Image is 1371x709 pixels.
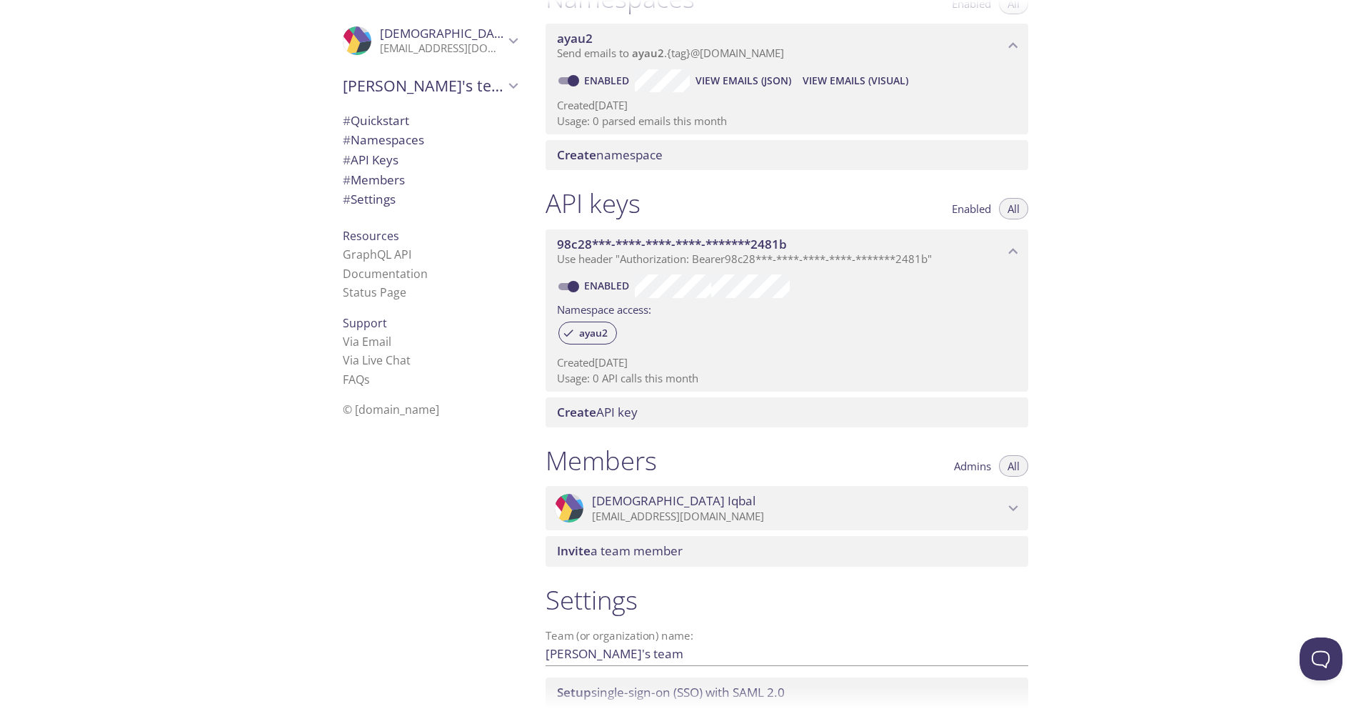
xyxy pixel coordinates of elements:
a: Via Live Chat [343,352,411,368]
div: API Keys [331,150,528,170]
div: Muhammad Iqbal [546,486,1028,530]
p: Usage: 0 parsed emails this month [557,114,1017,129]
span: [DEMOGRAPHIC_DATA] Iqbal [592,493,755,509]
div: Quickstart [331,111,528,131]
span: [PERSON_NAME]'s team [343,76,504,96]
span: Namespaces [343,132,424,148]
button: Admins [945,455,1000,477]
span: API key [557,404,638,420]
a: Status Page [343,284,406,300]
p: [EMAIL_ADDRESS][DOMAIN_NAME] [380,41,504,56]
span: View Emails (JSON) [695,72,791,89]
a: Documentation [343,266,428,282]
div: Namespaces [331,130,528,150]
span: ayau2 [632,46,664,60]
button: Enabled [943,198,1000,219]
span: ayau2 [571,327,616,339]
span: API Keys [343,152,398,168]
iframe: Help Scout Beacon - Open [1300,638,1342,680]
span: # [343,172,351,188]
span: s [364,372,370,387]
span: Members [343,172,405,188]
span: # [343,191,351,207]
span: ayau2 [557,30,593,46]
a: Via Email [343,334,391,349]
span: a team member [557,542,683,559]
div: Create namespace [546,140,1028,170]
p: Created [DATE] [557,98,1017,113]
a: Enabled [582,74,635,87]
span: Send emails to . {tag} @[DOMAIN_NAME] [557,46,784,60]
p: Usage: 0 API calls this month [557,371,1017,386]
label: Team (or organization) name: [546,630,694,641]
div: Invite a team member [546,536,1028,566]
span: View Emails (Visual) [803,72,908,89]
span: Create [557,404,596,420]
h1: Members [546,445,657,477]
button: View Emails (Visual) [797,69,914,92]
a: FAQ [343,372,370,387]
label: Namespace access: [557,298,651,319]
div: ayau2 [558,322,617,344]
div: Members [331,170,528,190]
span: [DEMOGRAPHIC_DATA] Iqbal [380,25,543,41]
button: View Emails (JSON) [690,69,797,92]
div: ayau2 namespace [546,24,1028,68]
span: Quickstart [343,112,409,129]
div: Setup SSO [546,678,1028,708]
span: # [343,112,351,129]
button: All [999,198,1028,219]
a: GraphQL API [343,247,411,262]
span: # [343,132,351,148]
span: namespace [557,147,663,163]
h1: API keys [546,187,641,219]
span: Create [557,147,596,163]
h1: Settings [546,584,1028,616]
div: Muhammad Iqbal [331,17,528,64]
span: Resources [343,228,399,244]
div: Create API Key [546,397,1028,427]
div: Muhammad's team [331,67,528,104]
button: All [999,455,1028,477]
p: [EMAIL_ADDRESS][DOMAIN_NAME] [592,510,1004,524]
p: Created [DATE] [557,355,1017,370]
span: Invite [557,542,591,559]
span: # [343,152,351,168]
div: Team Settings [331,189,528,209]
span: Support [343,315,387,331]
a: Enabled [582,279,635,292]
span: Settings [343,191,396,207]
span: © [DOMAIN_NAME] [343,402,439,417]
